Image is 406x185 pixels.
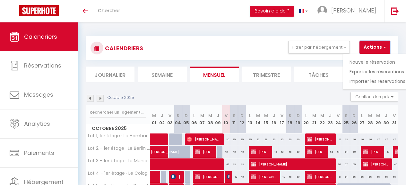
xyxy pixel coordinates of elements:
div: 43 [222,146,230,158]
th: 06 [190,105,198,133]
div: 43 [278,146,286,158]
abbr: D [352,113,356,119]
span: [PERSON_NAME] [331,6,376,14]
img: Super Booking [19,5,59,16]
th: 09 [214,105,222,133]
abbr: L [249,113,251,119]
abbr: S [345,113,348,119]
th: 14 [254,105,262,133]
div: 35 [238,133,246,145]
th: 22 [318,105,326,133]
th: 13 [246,105,254,133]
th: 19 [294,105,302,133]
abbr: J [329,113,332,119]
li: Trimestre [242,67,291,82]
th: 29 [374,105,382,133]
th: 20 [302,105,310,133]
div: 51 [334,171,342,183]
th: 27 [358,105,366,133]
th: 04 [174,105,182,133]
span: Réservations [24,61,61,69]
th: 25 [342,105,350,133]
abbr: V [225,113,228,119]
input: Rechercher un logement... [90,107,146,118]
abbr: L [305,113,307,119]
abbr: J [217,113,219,119]
img: logout [391,7,399,15]
div: 50 [294,146,302,158]
div: 55 [358,171,366,183]
div: 55 [366,171,374,183]
th: 01 [150,105,158,133]
span: [PERSON_NAME] [363,146,381,158]
th: 18 [286,105,294,133]
th: 02 [158,105,166,133]
abbr: M [312,113,316,119]
span: Paiements [24,149,54,157]
div: 46 [286,171,294,183]
li: Journalier [86,67,134,82]
abbr: V [337,113,340,119]
span: Octobre 2025 [86,124,150,133]
abbr: M [376,113,380,119]
img: ... [317,6,327,15]
div: 41 [334,133,342,145]
div: 46 [286,146,294,158]
abbr: M [152,113,156,119]
div: 47 [382,146,390,158]
span: [PERSON_NAME] [307,146,325,158]
li: Tâches [294,67,343,82]
p: Octobre 2025 [108,95,134,101]
div: 54 [342,171,350,183]
span: [PERSON_NAME] [251,146,269,158]
span: Analytics [24,120,50,128]
li: Semaine [138,67,186,82]
div: 46 [358,133,366,145]
th: 23 [326,105,334,133]
span: [PERSON_NAME] [307,133,333,145]
abbr: V [393,113,396,119]
th: 26 [350,105,358,133]
div: 47 [390,133,398,145]
th: 07 [198,105,206,133]
abbr: S [233,113,236,119]
abbr: L [193,113,195,119]
div: 55 [326,146,334,158]
th: 11 [230,105,238,133]
span: [PERSON_NAME] [151,142,180,155]
div: 35 [230,133,238,145]
span: Lot 1, 1er étage · Le Hamburg - "Les appartements de l'olivier" [87,133,151,138]
abbr: S [177,113,179,119]
span: [PERSON_NAME] [195,146,213,158]
abbr: M [320,113,324,119]
div: 54 [334,158,342,170]
div: 45 [390,158,398,170]
a: Nouvelle réservation [350,57,405,67]
abbr: M [368,113,372,119]
abbr: M [208,113,212,119]
abbr: V [168,113,171,119]
div: 36 [286,133,294,145]
div: 43 [342,133,350,145]
th: 31 [390,105,398,133]
button: Besoin d'aide ? [250,6,294,17]
div: 45 [270,146,278,158]
abbr: D [185,113,188,119]
div: 38 [262,133,270,145]
abbr: J [385,113,387,119]
div: 43 [230,146,238,158]
div: 43 [238,146,246,158]
div: 43 [238,171,246,183]
span: [PERSON_NAME] [307,171,333,183]
abbr: V [281,113,283,119]
th: 17 [278,105,286,133]
div: 50 [294,171,302,183]
div: 35 [222,133,230,145]
div: 36 [254,133,262,145]
div: 54 [342,146,350,158]
th: 05 [182,105,190,133]
abbr: D [240,113,244,119]
span: [PERSON_NAME] [251,158,331,170]
th: 10 [222,105,230,133]
div: 46 [350,133,358,145]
